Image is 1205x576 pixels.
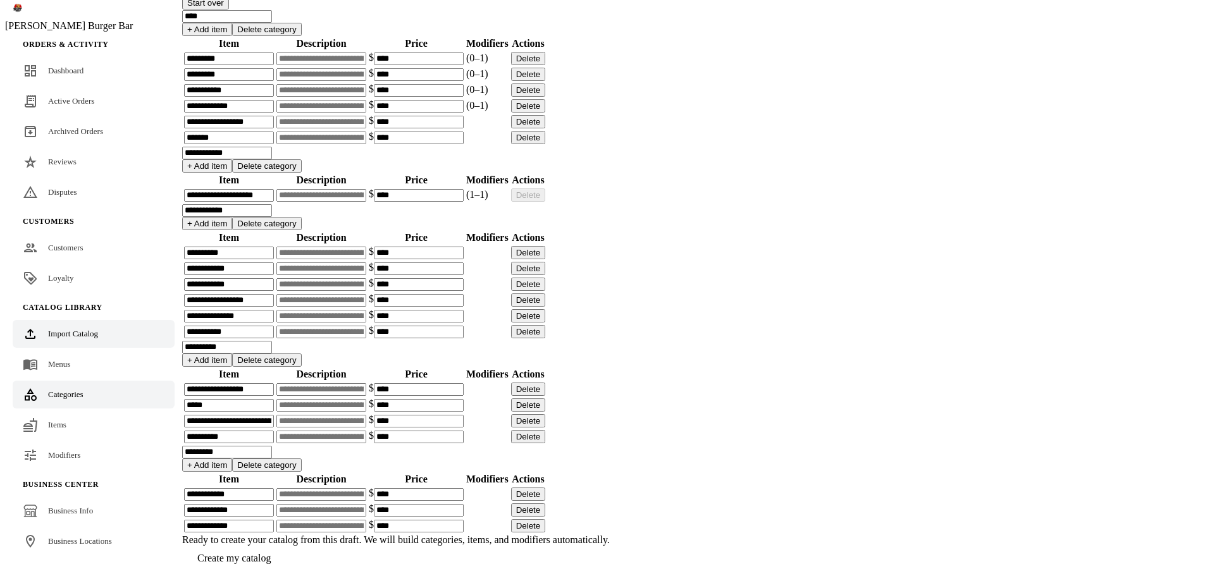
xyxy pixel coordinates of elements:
[368,174,464,187] th: Price
[466,100,488,111] span: (0–1)
[232,159,301,173] button: Delete category
[369,325,374,336] span: $
[369,278,374,288] span: $
[182,23,232,36] button: + Add item
[23,40,109,49] span: Orders & Activity
[48,96,94,106] span: Active Orders
[237,25,296,34] span: Delete category
[13,264,175,292] a: Loyalty
[183,37,275,50] th: Item
[369,262,374,273] span: $
[187,219,227,228] span: + Add item
[48,536,112,546] span: Business Locations
[48,157,77,166] span: Reviews
[369,131,374,142] span: $
[511,188,546,202] button: Delete
[183,368,275,381] th: Item
[510,368,547,381] th: Actions
[511,68,546,81] button: Delete
[48,66,83,75] span: Dashboard
[369,68,374,78] span: $
[13,411,175,439] a: Items
[466,84,488,95] span: (0–1)
[466,473,509,486] th: Modifiers
[13,234,175,262] a: Customers
[511,246,546,259] button: Delete
[369,293,374,304] span: $
[13,441,175,469] a: Modifiers
[511,519,546,532] button: Delete
[510,473,547,486] th: Actions
[511,503,546,517] button: Delete
[466,174,509,187] th: Modifiers
[510,231,547,244] th: Actions
[182,458,232,472] button: + Add item
[466,189,488,200] span: (1–1)
[23,303,102,312] span: Catalog Library
[511,309,546,322] button: Delete
[511,278,546,291] button: Delete
[466,368,509,381] th: Modifiers
[368,368,464,381] th: Price
[237,355,296,365] span: Delete category
[182,217,232,230] button: + Add item
[187,161,227,171] span: + Add item
[368,473,464,486] th: Price
[369,99,374,110] span: $
[183,231,275,244] th: Item
[369,398,374,409] span: $
[187,460,227,470] span: + Add item
[232,458,301,472] button: Delete category
[237,219,296,228] span: Delete category
[466,68,488,79] span: (0–1)
[13,87,175,115] a: Active Orders
[23,217,74,226] span: Customers
[369,519,374,530] span: $
[182,159,232,173] button: + Add item
[13,381,175,408] a: Categories
[48,389,83,399] span: Categories
[276,473,367,486] th: Description
[369,83,374,94] span: $
[369,430,374,441] span: $
[511,262,546,275] button: Delete
[13,350,175,378] a: Menus
[232,23,301,36] button: Delete category
[466,231,509,244] th: Modifiers
[369,503,374,514] span: $
[13,148,175,176] a: Reviews
[183,174,275,187] th: Item
[48,450,80,460] span: Modifiers
[183,473,275,486] th: Item
[237,161,296,171] span: Delete category
[13,527,175,555] a: Business Locations
[511,383,546,396] button: Delete
[48,273,73,283] span: Loyalty
[511,52,546,65] button: Delete
[369,414,374,425] span: $
[368,37,464,50] th: Price
[182,534,610,546] div: Ready to create your catalog from this draft. We will build categories, items, and modifiers auto...
[369,383,374,393] span: $
[13,57,175,85] a: Dashboard
[466,37,509,50] th: Modifiers
[511,115,546,128] button: Delete
[510,37,547,50] th: Actions
[197,553,271,563] span: Create my catalog
[182,546,286,571] button: Create my catalog
[511,99,546,113] button: Delete
[48,359,70,369] span: Menus
[23,480,99,489] span: Business Center
[48,243,83,252] span: Customers
[5,20,182,32] div: [PERSON_NAME] Burger Bar
[511,293,546,307] button: Delete
[369,309,374,320] span: $
[369,246,374,257] span: $
[511,83,546,97] button: Delete
[48,506,93,515] span: Business Info
[48,126,103,136] span: Archived Orders
[369,115,374,126] span: $
[511,414,546,427] button: Delete
[187,25,227,34] span: + Add item
[510,174,547,187] th: Actions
